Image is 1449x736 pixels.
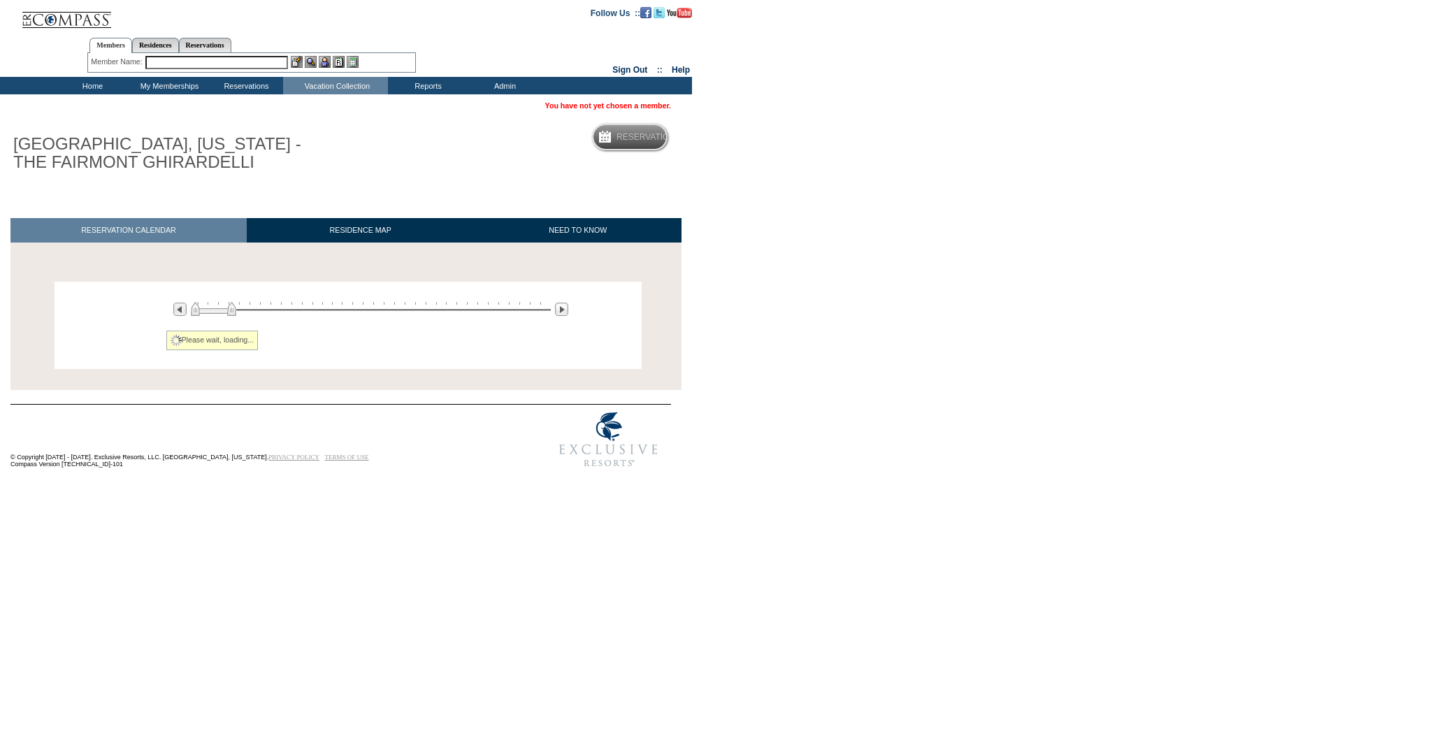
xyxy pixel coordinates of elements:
img: Reservations [333,56,345,68]
img: Next [555,303,568,316]
a: Follow us on Twitter [654,8,665,16]
img: Exclusive Resorts [546,405,671,475]
img: Become our fan on Facebook [640,7,651,18]
a: NEED TO KNOW [474,218,682,243]
img: b_edit.gif [291,56,303,68]
td: Vacation Collection [283,77,388,94]
a: RESERVATION CALENDAR [10,218,247,243]
img: Previous [173,303,187,316]
a: TERMS OF USE [325,454,369,461]
a: Members [89,38,132,53]
img: Impersonate [319,56,331,68]
a: Sign Out [612,65,647,75]
a: RESIDENCE MAP [247,218,475,243]
img: b_calculator.gif [347,56,359,68]
img: Subscribe to our YouTube Channel [667,8,692,18]
a: Help [672,65,690,75]
a: Subscribe to our YouTube Channel [667,8,692,16]
h5: Reservation Calendar [617,133,723,142]
h1: [GEOGRAPHIC_DATA], [US_STATE] - THE FAIRMONT GHIRARDELLI [10,132,324,175]
a: Become our fan on Facebook [640,8,651,16]
td: My Memberships [129,77,206,94]
span: You have not yet chosen a member. [545,101,671,110]
td: Reservations [206,77,283,94]
td: © Copyright [DATE] - [DATE]. Exclusive Resorts, LLC. [GEOGRAPHIC_DATA], [US_STATE]. Compass Versi... [10,406,500,475]
a: Residences [132,38,179,52]
div: Member Name: [91,56,145,68]
div: Please wait, loading... [166,331,259,350]
td: Follow Us :: [591,7,640,18]
span: :: [657,65,663,75]
a: PRIVACY POLICY [268,454,319,461]
a: Reservations [179,38,231,52]
td: Admin [465,77,542,94]
img: spinner2.gif [171,335,182,346]
img: Follow us on Twitter [654,7,665,18]
td: Home [52,77,129,94]
img: View [305,56,317,68]
td: Reports [388,77,465,94]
